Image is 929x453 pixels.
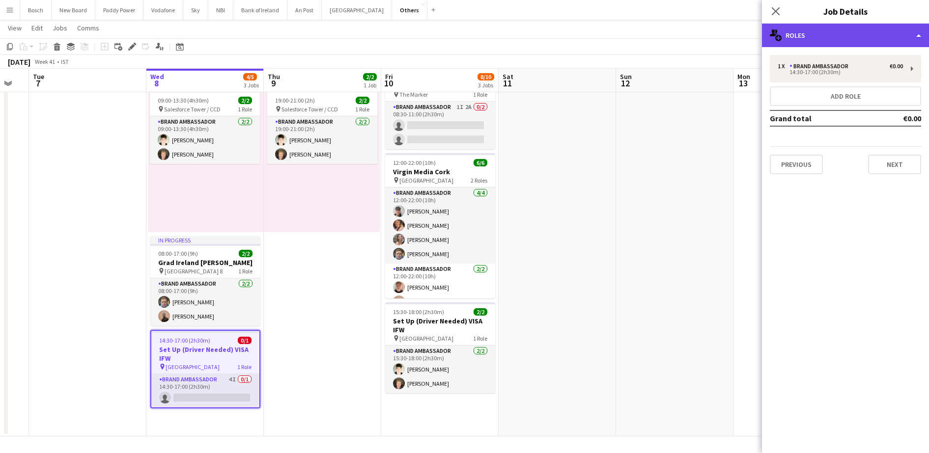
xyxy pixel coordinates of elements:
span: Tue [33,72,44,81]
span: [GEOGRAPHIC_DATA] [166,363,220,371]
span: Mon [737,72,750,81]
span: 1 Role [355,106,369,113]
span: 12 [619,78,632,89]
span: 2/2 [363,73,377,80]
app-card-role: Brand Ambassador2/219:00-21:00 (2h)[PERSON_NAME][PERSON_NAME] [267,116,377,164]
span: 14:30-17:00 (2h30m) [159,337,210,344]
span: Comms [77,24,99,32]
app-job-card: 14:30-17:00 (2h30m)0/1Set Up (Driver Needed) VISA IFW [GEOGRAPHIC_DATA]1 RoleBrand Ambassador4I0/... [150,330,260,408]
app-job-card: 19:00-21:00 (2h)2/2 Salesforce Tower / CCD1 RoleBrand Ambassador2/219:00-21:00 (2h)[PERSON_NAME][... [267,85,377,164]
span: 2/2 [474,308,487,316]
app-card-role: Brand Ambassador1I2A0/208:30-11:00 (2h30m) [385,102,495,149]
span: 2/2 [239,250,253,257]
app-job-card: 08:30-11:00 (2h30m)0/2Set Up (Driver Needed) VISA IFW The Marker1 RoleBrand Ambassador1I2A0/208:3... [385,58,495,149]
button: Sky [183,0,208,20]
span: Sun [620,72,632,81]
span: 8/10 [478,73,494,80]
span: 1 Role [238,106,252,113]
span: 10 [384,78,393,89]
span: 2/2 [238,97,252,104]
a: Jobs [49,22,71,34]
span: 4/5 [243,73,257,80]
button: NBI [208,0,233,20]
div: €0.00 [890,63,903,70]
div: In progress [150,236,260,244]
button: Others [392,0,427,20]
div: 3 Jobs [244,81,259,89]
span: Salesforce Tower / CCD [164,106,221,113]
a: View [4,22,26,34]
span: Thu [268,72,280,81]
button: Bank of Ireland [233,0,287,20]
span: 0/1 [238,337,252,344]
div: Roles [762,24,929,47]
app-job-card: 12:00-22:00 (10h)6/6Virgin Media Cork [GEOGRAPHIC_DATA]2 RolesBrand Ambassador4/412:00-22:00 (10h... [385,153,495,298]
button: Previous [770,155,823,174]
button: [GEOGRAPHIC_DATA] [322,0,392,20]
span: The Marker [399,91,428,98]
h3: Set Up (Driver Needed) VISA IFW [385,317,495,334]
span: 12:00-22:00 (10h) [393,159,436,166]
span: Fri [385,72,393,81]
div: IST [61,58,69,65]
a: Edit [28,22,47,34]
div: Brand Ambassador [789,63,852,70]
span: Salesforce Tower / CCD [282,106,338,113]
span: Jobs [53,24,67,32]
button: Vodafone [143,0,183,20]
span: 09:00-13:30 (4h30m) [158,97,209,104]
button: Next [868,155,921,174]
span: View [8,24,22,32]
div: 14:30-17:00 (2h30m) [778,70,903,75]
div: 1 x [778,63,789,70]
span: [GEOGRAPHIC_DATA] 8 [165,267,223,275]
span: 7 [31,78,44,89]
td: Grand total [770,110,874,126]
app-card-role: Brand Ambassador2/215:30-18:00 (2h30m)[PERSON_NAME][PERSON_NAME] [385,346,495,393]
a: Comms [73,22,103,34]
span: [GEOGRAPHIC_DATA] [399,177,453,184]
h3: Virgin Media Cork [385,167,495,176]
span: Week 41 [32,58,57,65]
button: Add role [770,86,921,106]
div: 1 Job [364,81,376,89]
app-card-role: Brand Ambassador2/208:00-17:00 (9h)[PERSON_NAME][PERSON_NAME] [150,278,260,326]
span: Edit [31,24,43,32]
span: 6/6 [474,159,487,166]
span: 11 [501,78,513,89]
div: 3 Jobs [478,81,494,89]
app-card-role: Brand Ambassador4/412:00-22:00 (10h)[PERSON_NAME][PERSON_NAME][PERSON_NAME][PERSON_NAME] [385,187,495,264]
span: 15:30-18:00 (2h30m) [393,308,444,316]
app-card-role: Brand Ambassador4I0/114:30-17:00 (2h30m) [151,374,259,407]
td: €0.00 [874,110,921,126]
span: 19:00-21:00 (2h) [275,97,315,104]
h3: Grad Ireland [PERSON_NAME] [150,258,260,267]
div: [DATE] [8,57,30,67]
button: New Board [52,0,95,20]
span: 9 [266,78,280,89]
button: An Post [287,0,322,20]
div: In progress08:00-17:00 (9h)2/2Grad Ireland [PERSON_NAME] [GEOGRAPHIC_DATA] 81 RoleBrand Ambassado... [150,236,260,326]
app-job-card: 15:30-18:00 (2h30m)2/2Set Up (Driver Needed) VISA IFW [GEOGRAPHIC_DATA]1 RoleBrand Ambassador2/21... [385,302,495,393]
app-card-role: Brand Ambassador2/209:00-13:30 (4h30m)[PERSON_NAME][PERSON_NAME] [150,116,260,164]
span: 2/2 [356,97,369,104]
h3: Set Up (Driver Needed) VISA IFW [151,345,259,363]
h3: Job Details [762,5,929,18]
span: 1 Role [237,363,252,371]
span: 1 Role [473,335,487,342]
span: 1 Role [238,267,253,275]
span: [GEOGRAPHIC_DATA] [399,335,453,342]
span: 2 Roles [471,177,487,184]
button: Bosch [20,0,52,20]
span: 13 [736,78,750,89]
span: 1 Role [473,91,487,98]
span: 8 [149,78,164,89]
app-job-card: In progress09:00-13:30 (4h30m)2/2 Salesforce Tower / CCD1 RoleBrand Ambassador2/209:00-13:30 (4h3... [150,85,260,164]
button: Paddy Power [95,0,143,20]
